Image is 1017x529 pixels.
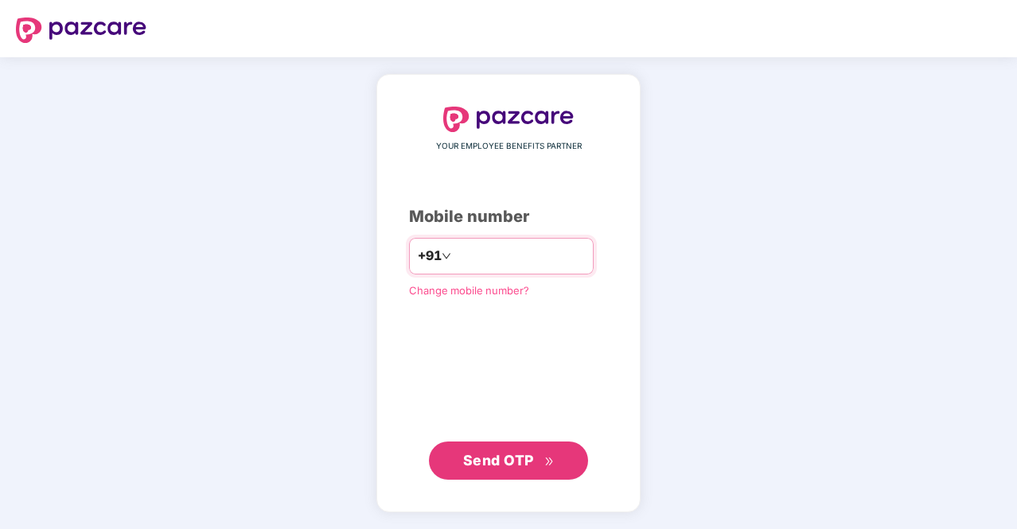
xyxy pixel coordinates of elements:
span: +91 [418,246,442,266]
img: logo [16,18,146,43]
button: Send OTPdouble-right [429,441,588,480]
img: logo [443,107,574,132]
span: double-right [544,457,555,467]
span: YOUR EMPLOYEE BENEFITS PARTNER [436,140,582,153]
div: Mobile number [409,204,608,229]
span: down [442,251,451,261]
a: Change mobile number? [409,284,529,297]
span: Send OTP [463,452,534,469]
